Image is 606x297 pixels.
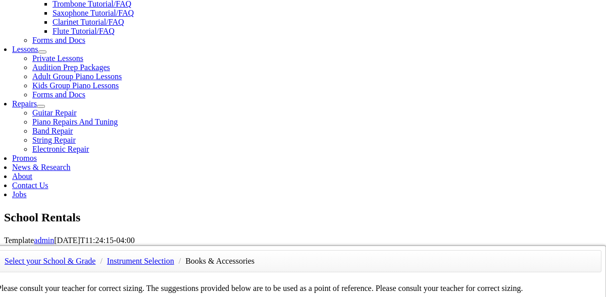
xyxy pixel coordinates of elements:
a: Clarinet Tutorial/FAQ [53,18,124,26]
a: admin [34,236,54,245]
a: Band Repair [32,127,73,135]
a: Flute Tutorial/FAQ [53,27,115,35]
a: Piano Repairs And Tuning [32,117,118,126]
span: / [176,257,183,265]
a: Guitar Repair [32,108,77,117]
a: News & Research [12,163,71,171]
a: Forms and Docs [32,36,85,44]
span: / [97,257,105,265]
a: Forms and Docs [32,90,85,99]
a: Private Lessons [32,54,83,63]
a: About [12,172,32,181]
a: Kids Group Piano Lessons [32,81,119,90]
a: Adult Group Piano Lessons [32,72,122,81]
span: [DATE]T11:24:15-04:00 [54,236,134,245]
a: Lessons [12,45,38,53]
a: Saxophone Tutorial/FAQ [53,9,134,17]
a: Audition Prep Packages [32,63,110,72]
a: Instrument Selection [107,257,174,265]
button: Open submenu of Lessons [38,50,46,53]
a: Electronic Repair [32,145,89,153]
a: Promos [12,154,37,162]
a: Contact Us [12,181,48,190]
a: Select your School & Grade [5,257,95,265]
a: String Repair [32,136,76,144]
a: Repairs [12,99,37,108]
span: Template [4,236,34,245]
a: Jobs [12,190,26,199]
li: Books & Accessories [185,254,255,268]
button: Open submenu of Repairs [37,105,45,108]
